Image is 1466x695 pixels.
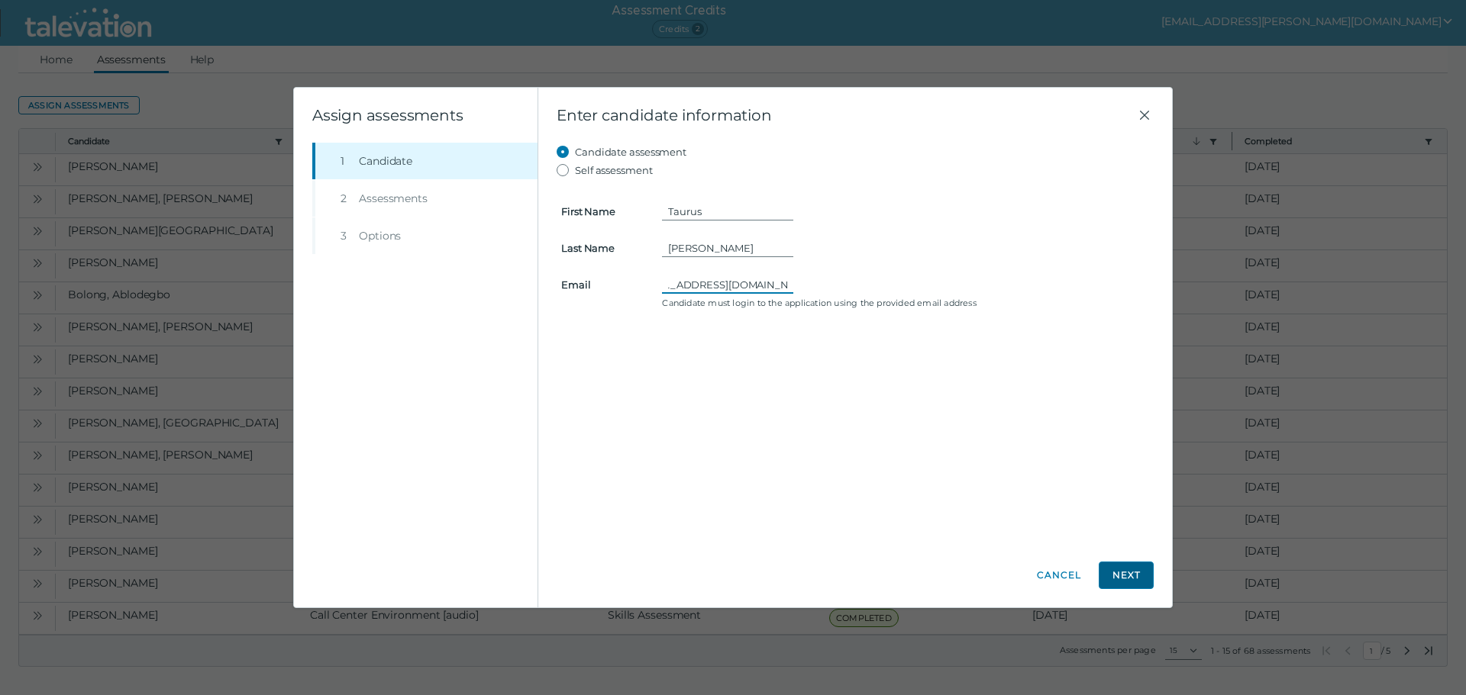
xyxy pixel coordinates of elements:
clr-control-helper: Candidate must login to the application using the provided email address [662,297,1149,309]
nav: Wizard steps [312,143,538,254]
clr-wizard-title: Assign assessments [312,106,463,124]
button: Cancel [1032,561,1087,589]
span: Candidate [359,153,412,169]
label: Candidate assessment [575,143,686,161]
button: Close [1135,106,1154,124]
button: Next [1099,561,1154,589]
label: Email [552,278,653,291]
span: Enter candidate information [557,106,1135,124]
button: 1Candidate [315,143,538,179]
label: First Name [552,205,653,217]
label: Self assessment [575,161,653,179]
label: Last Name [552,242,653,254]
div: 1 [341,153,353,169]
